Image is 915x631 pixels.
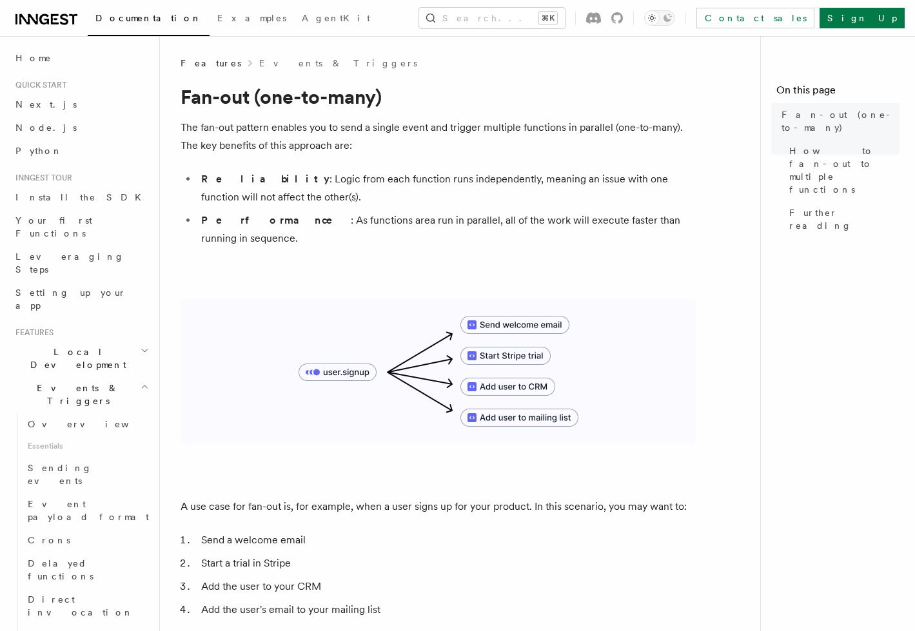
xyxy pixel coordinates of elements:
[23,456,152,492] a: Sending events
[10,116,152,139] a: Node.js
[28,419,161,429] span: Overview
[15,146,63,156] span: Python
[181,299,696,443] img: A diagram showing how to fan-out to multiple functions
[259,57,417,70] a: Events & Triggers
[10,139,152,162] a: Python
[10,80,66,90] span: Quick start
[197,170,696,206] li: : Logic from each function runs independently, meaning an issue with one function will not affect...
[10,186,152,209] a: Install the SDK
[294,4,378,35] a: AgentKit
[15,192,149,202] span: Install the SDK
[197,578,696,596] li: Add the user to your CRM
[15,122,77,133] span: Node.js
[23,552,152,588] a: Delayed functions
[696,8,814,28] a: Contact sales
[181,498,696,516] p: A use case for fan-out is, for example, when a user signs up for your product. In this scenario, ...
[10,46,152,70] a: Home
[181,119,696,155] p: The fan-out pattern enables you to send a single event and trigger multiple functions in parallel...
[197,601,696,619] li: Add the user's email to your mailing list
[15,215,92,238] span: Your first Functions
[197,211,696,248] li: : As functions area run in parallel, all of the work will execute faster than running in sequence.
[181,85,696,108] h1: Fan-out (one-to-many)
[28,535,70,545] span: Crons
[776,103,900,139] a: Fan-out (one-to-many)
[28,463,92,486] span: Sending events
[23,492,152,529] a: Event payload format
[820,8,905,28] a: Sign Up
[15,287,126,311] span: Setting up your app
[782,108,900,134] span: Fan-out (one-to-many)
[197,554,696,572] li: Start a trial in Stripe
[15,99,77,110] span: Next.js
[28,499,149,522] span: Event payload format
[210,4,294,35] a: Examples
[10,209,152,245] a: Your first Functions
[789,144,900,196] span: How to fan-out to multiple functions
[419,8,565,28] button: Search...⌘K
[23,413,152,436] a: Overview
[776,83,900,103] h4: On this page
[302,13,370,23] span: AgentKit
[10,281,152,317] a: Setting up your app
[197,531,696,549] li: Send a welcome email
[10,340,152,376] button: Local Development
[181,57,241,70] span: Features
[644,10,675,26] button: Toggle dark mode
[23,588,152,624] a: Direct invocation
[23,529,152,552] a: Crons
[201,173,330,185] strong: Reliability
[23,436,152,456] span: Essentials
[28,594,133,617] span: Direct invocation
[10,93,152,116] a: Next.js
[10,376,152,413] button: Events & Triggers
[201,214,351,226] strong: Performance
[784,201,900,237] a: Further reading
[539,12,557,24] kbd: ⌘K
[88,4,210,36] a: Documentation
[15,52,52,64] span: Home
[217,13,286,23] span: Examples
[789,206,900,232] span: Further reading
[10,382,141,407] span: Events & Triggers
[15,251,124,275] span: Leveraging Steps
[10,327,54,338] span: Features
[10,173,72,183] span: Inngest tour
[28,558,93,581] span: Delayed functions
[10,345,141,371] span: Local Development
[95,13,202,23] span: Documentation
[784,139,900,201] a: How to fan-out to multiple functions
[10,245,152,281] a: Leveraging Steps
